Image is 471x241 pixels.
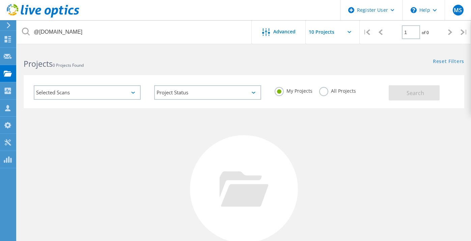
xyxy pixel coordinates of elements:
span: Advanced [273,29,296,34]
a: Reset Filters [433,59,464,65]
div: Selected Scans [34,85,141,100]
a: Live Optics Dashboard [7,14,79,19]
div: | [360,20,373,44]
b: Projects [24,58,53,69]
label: My Projects [275,87,312,93]
span: Search [407,89,424,97]
span: MS [454,7,462,13]
div: | [457,20,471,44]
button: Search [389,85,440,100]
span: 0 Projects Found [53,62,84,68]
svg: \n [411,7,417,13]
span: of 0 [422,30,429,35]
input: Search projects by name, owner, ID, company, etc [17,20,252,44]
div: Project Status [154,85,261,100]
label: All Projects [319,87,356,93]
